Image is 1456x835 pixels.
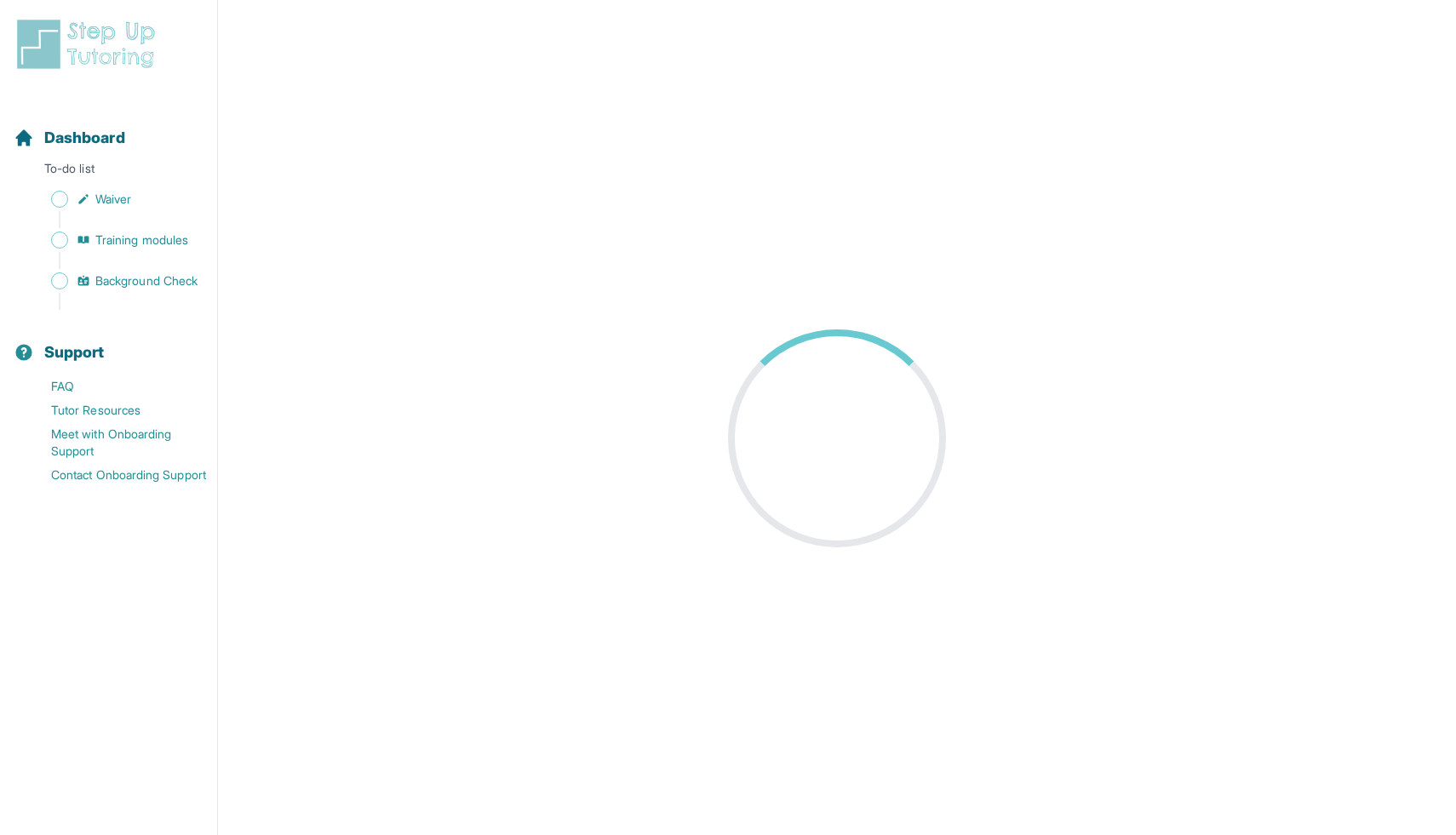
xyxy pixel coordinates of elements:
a: Background Check [14,269,217,293]
span: Background Check [95,272,198,289]
span: Support [44,340,105,364]
a: Tutor Resources [14,398,217,422]
a: Dashboard [14,126,125,150]
a: FAQ [14,375,217,398]
p: To-do list [7,160,210,184]
a: Meet with Onboarding Support [14,422,217,463]
span: Training modules [95,232,188,249]
button: Dashboard [7,99,210,157]
button: Support [7,313,210,371]
a: Contact Onboarding Support [14,463,217,487]
a: Waiver [14,187,217,211]
span: Dashboard [44,126,125,150]
a: Training modules [14,228,217,252]
img: logo [14,17,165,71]
span: Waiver [95,191,131,208]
